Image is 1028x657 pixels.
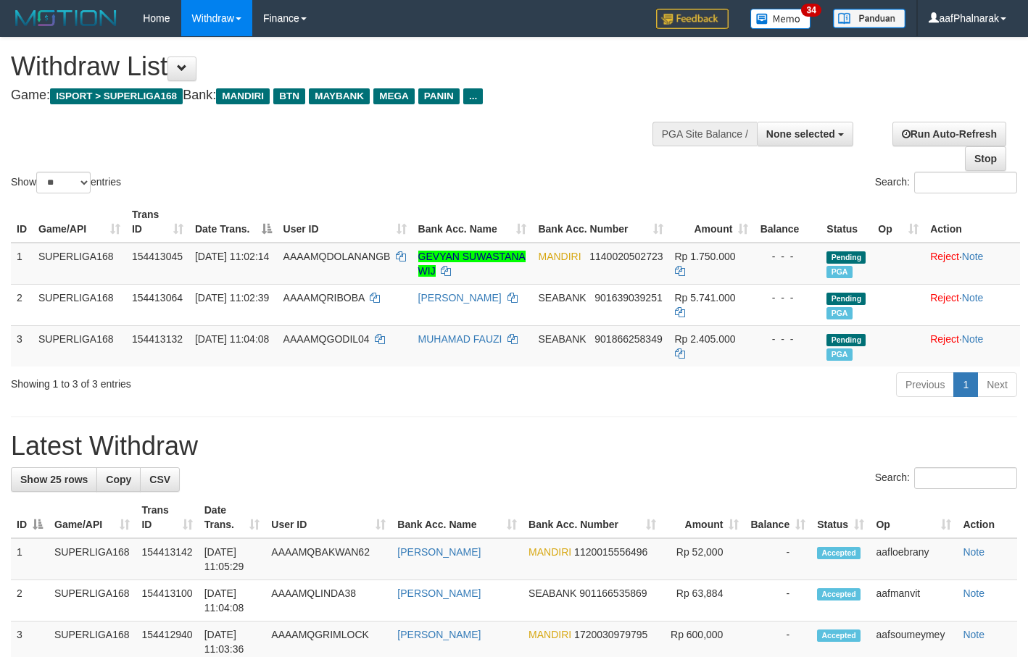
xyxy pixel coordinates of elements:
img: MOTION_logo.png [11,7,121,29]
span: [DATE] 11:02:39 [195,292,269,304]
td: - [745,580,811,622]
img: panduan.png [833,9,905,28]
th: Bank Acc. Number: activate to sort column ascending [523,497,662,538]
span: Accepted [817,588,861,600]
td: SUPERLIGA168 [33,284,126,325]
td: SUPERLIGA168 [49,580,136,622]
a: MUHAMAD FAUZI [418,333,502,345]
div: Showing 1 to 3 of 3 entries [11,371,418,391]
td: SUPERLIGA168 [49,538,136,580]
span: SEABANK [538,292,586,304]
th: Trans ID: activate to sort column ascending [126,201,189,243]
span: MAYBANK [309,88,370,104]
td: 1 [11,538,49,580]
a: Reject [930,292,959,304]
a: Stop [965,146,1006,171]
th: Action [924,201,1020,243]
a: [PERSON_NAME] [397,587,481,599]
span: [DATE] 11:02:14 [195,251,269,262]
span: Copy [106,474,131,485]
td: · [924,284,1020,325]
img: Button%20Memo.svg [750,9,811,29]
div: - - - [760,249,815,264]
div: - - - [760,332,815,346]
span: [DATE] 11:04:08 [195,333,269,345]
th: Balance: activate to sort column ascending [745,497,811,538]
a: [PERSON_NAME] [418,292,502,304]
th: Date Trans.: activate to sort column ascending [199,497,266,538]
a: [PERSON_NAME] [397,546,481,558]
span: Pending [826,293,866,305]
th: User ID: activate to sort column ascending [265,497,391,538]
h1: Withdraw List [11,52,671,81]
th: Op: activate to sort column ascending [870,497,957,538]
span: ... [463,88,483,104]
td: 1 [11,243,33,285]
span: MEGA [373,88,415,104]
img: Feedback.jpg [656,9,729,29]
span: Rp 1.750.000 [675,251,736,262]
th: Bank Acc. Name: activate to sort column ascending [391,497,523,538]
span: Accepted [817,629,861,642]
span: MANDIRI [216,88,270,104]
td: [DATE] 11:05:29 [199,538,266,580]
th: User ID: activate to sort column ascending [278,201,413,243]
span: Marked by aafsengchandara [826,307,852,319]
th: Status: activate to sort column ascending [811,497,870,538]
span: Show 25 rows [20,474,88,485]
span: AAAAMQGODIL04 [283,333,370,345]
td: SUPERLIGA168 [33,325,126,367]
button: None selected [757,122,853,146]
a: Run Auto-Refresh [892,122,1006,146]
span: Marked by aafsengchandara [826,348,852,361]
th: ID: activate to sort column descending [11,497,49,538]
input: Search: [914,172,1017,193]
span: Copy 1120015556496 to clipboard [574,546,647,558]
a: Reject [930,251,959,262]
span: 154413045 [132,251,183,262]
span: MANDIRI [528,629,571,640]
th: Game/API: activate to sort column ascending [49,497,136,538]
a: GEVYAN SUWASTANA WIJ [418,251,526,277]
th: Amount: activate to sort column ascending [669,201,755,243]
a: Note [963,546,985,558]
span: BTN [273,88,305,104]
span: 154413064 [132,292,183,304]
span: Pending [826,251,866,264]
span: MANDIRI [528,546,571,558]
td: 3 [11,325,33,367]
td: SUPERLIGA168 [33,243,126,285]
a: Reject [930,333,959,345]
span: AAAAMQDOLANANGB [283,251,391,262]
span: Marked by aafsoumeymey [826,266,852,278]
span: None selected [766,128,835,140]
a: Note [962,251,984,262]
div: - - - [760,290,815,305]
span: 34 [801,4,821,17]
span: AAAAMQRIBOBA [283,292,365,304]
span: SEABANK [528,587,576,599]
th: Action [957,497,1017,538]
span: Copy 1720030979795 to clipboard [574,629,647,640]
td: Rp 52,000 [662,538,745,580]
a: Copy [96,467,141,492]
th: Amount: activate to sort column ascending [662,497,745,538]
span: Copy 901639039251 to clipboard [594,292,662,304]
td: Rp 63,884 [662,580,745,622]
td: 154413142 [136,538,198,580]
td: AAAAMQBAKWAN62 [265,538,391,580]
label: Show entries [11,172,121,193]
th: Op: activate to sort column ascending [872,201,924,243]
span: 154413132 [132,333,183,345]
th: Balance [754,201,821,243]
span: Copy 1140020502723 to clipboard [589,251,663,262]
td: [DATE] 11:04:08 [199,580,266,622]
td: aafmanvit [870,580,957,622]
a: Note [963,629,985,640]
h1: Latest Withdraw [11,432,1017,461]
div: PGA Site Balance / [652,122,757,146]
td: · [924,325,1020,367]
span: Rp 2.405.000 [675,333,736,345]
span: Copy 901866258349 to clipboard [594,333,662,345]
td: 154413100 [136,580,198,622]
